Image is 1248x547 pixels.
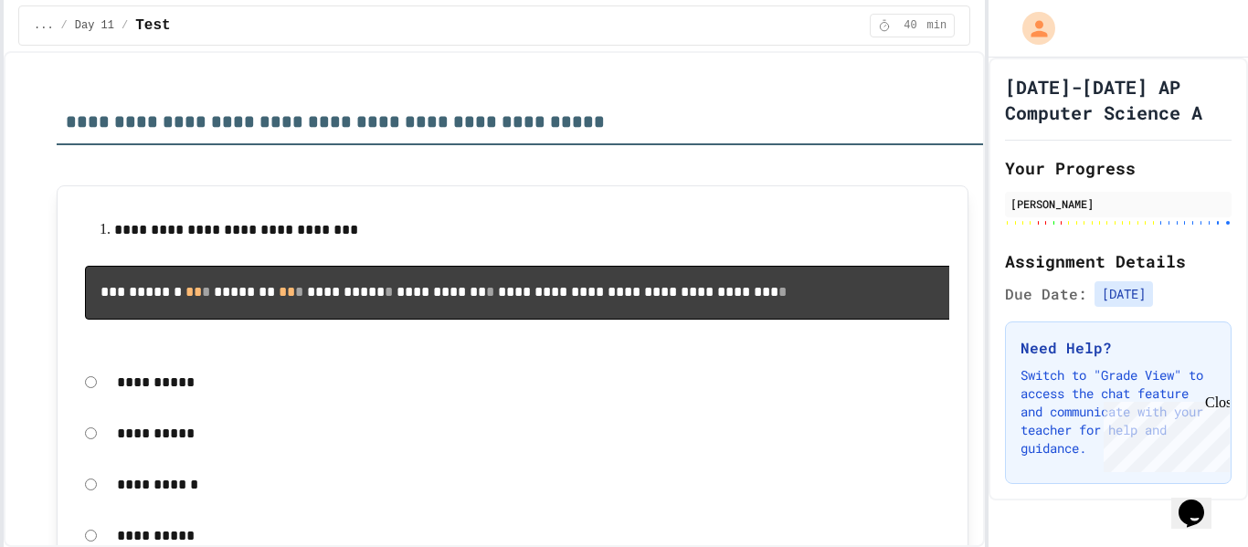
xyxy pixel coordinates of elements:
[927,18,947,33] span: min
[61,18,68,33] span: /
[1095,281,1153,307] span: [DATE]
[135,15,170,37] span: Test
[1003,7,1060,49] div: My Account
[1005,283,1087,305] span: Due Date:
[1005,248,1232,274] h2: Assignment Details
[1096,394,1230,472] iframe: chat widget
[75,18,114,33] span: Day 11
[7,7,126,116] div: Chat with us now!Close
[1021,337,1216,359] h3: Need Help?
[1171,474,1230,529] iframe: chat widget
[1021,366,1216,458] p: Switch to "Grade View" to access the chat feature and communicate with your teacher for help and ...
[1005,155,1232,181] h2: Your Progress
[896,18,925,33] span: 40
[1010,195,1226,212] div: [PERSON_NAME]
[34,18,54,33] span: ...
[1005,74,1232,125] h1: [DATE]-[DATE] AP Computer Science A
[122,18,128,33] span: /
